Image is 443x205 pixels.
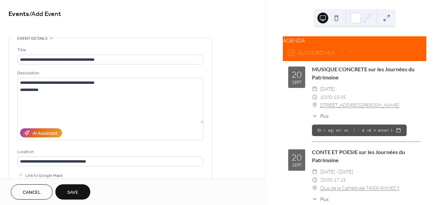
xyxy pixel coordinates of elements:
span: - [332,93,334,101]
a: [STREET_ADDRESS][PERSON_NAME] [320,101,399,109]
button: ​Plus [312,112,329,119]
div: MUSIQUE CONCRETE sur les Journées du Patrimoine [312,65,421,81]
div: Location [17,148,202,155]
span: Save [67,189,78,196]
span: 20:00 [320,176,332,184]
div: AGENDA [283,36,426,44]
div: AI Assistant [33,130,57,137]
div: ​ [312,195,317,203]
div: ​ [312,176,317,184]
span: [DATE] [320,85,335,93]
div: ​ [312,168,317,176]
span: Link to Google Maps [25,172,63,179]
span: 10:00 [320,93,332,101]
div: Description [17,70,202,77]
span: [DATE] - [DATE] [320,168,353,176]
div: ​ [312,101,317,109]
a: Events [8,7,29,21]
div: 20 [292,70,302,79]
span: Event details [17,35,48,42]
span: Plus [320,112,329,119]
div: 20 [292,153,302,162]
button: Enregistrer l'événement [312,125,407,136]
span: Plus [320,195,329,203]
a: Quai de la Cathédrale 74000 ANNECY [320,184,400,192]
div: sept. [292,80,302,85]
button: ​Plus [312,195,329,203]
div: ​ [312,93,317,101]
div: ​ [312,112,317,119]
div: CONTE ET POESIE sur les Journées du Patrimoine [312,148,421,164]
span: Cancel [23,189,41,196]
div: Title [17,46,202,54]
button: Save [55,184,90,200]
span: 17:15 [334,176,346,184]
span: 15:45 [334,93,346,101]
span: - [332,176,334,184]
button: Cancel [11,184,53,200]
span: / Add Event [29,7,61,21]
button: AI Assistant [20,128,62,137]
div: ​ [312,184,317,192]
div: ​ [312,85,317,93]
div: sept. [292,163,302,167]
